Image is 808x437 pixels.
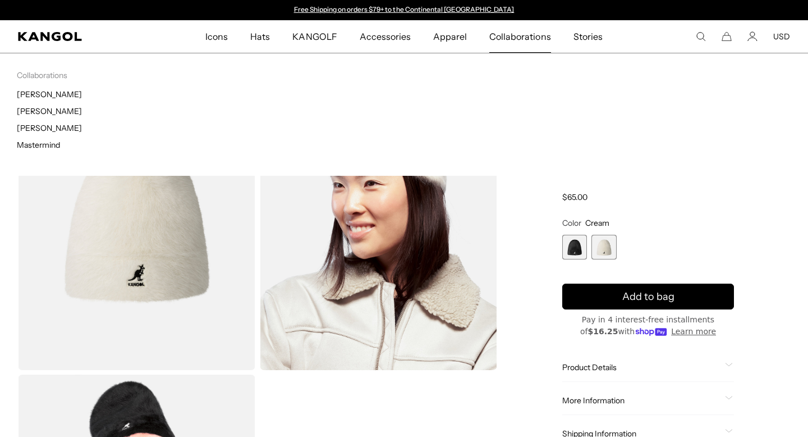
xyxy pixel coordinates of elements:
[292,20,337,53] span: KANGOLF
[562,20,614,53] a: Stories
[239,20,281,53] a: Hats
[478,20,562,53] a: Collaborations
[288,6,520,15] slideshow-component: Announcement bar
[622,289,674,304] span: Add to bag
[562,235,587,260] label: Black
[18,32,135,41] a: Kangol
[562,235,587,260] div: 1 of 2
[696,31,706,42] summary: Search here
[489,20,550,53] span: Collaborations
[360,20,411,53] span: Accessories
[18,73,255,370] img: color-cream
[562,362,720,372] span: Product Details
[747,31,757,42] a: Account
[433,20,467,53] span: Apparel
[250,20,270,53] span: Hats
[17,89,82,99] a: [PERSON_NAME]
[17,106,82,116] a: [PERSON_NAME]
[17,70,404,80] p: Collaborations
[562,192,587,202] span: $65.00
[573,20,603,53] span: Stories
[348,20,422,53] a: Accessories
[17,123,82,133] a: [PERSON_NAME]
[562,284,734,309] button: Add to bag
[591,235,616,260] div: 2 of 2
[773,31,790,42] button: USD
[591,235,616,260] label: Cream
[562,395,720,406] span: More Information
[205,20,228,53] span: Icons
[722,31,732,42] button: Cart
[194,20,239,53] a: Icons
[294,5,515,13] a: Free Shipping on orders $79+ to the Continental [GEOGRAPHIC_DATA]
[17,140,60,150] a: Mastermind
[281,20,348,53] a: KANGOLF
[260,73,497,370] img: color-cream
[288,6,520,15] div: 1 of 2
[585,218,609,228] span: Cream
[288,6,520,15] div: Announcement
[562,218,581,228] span: Color
[422,20,478,53] a: Apparel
